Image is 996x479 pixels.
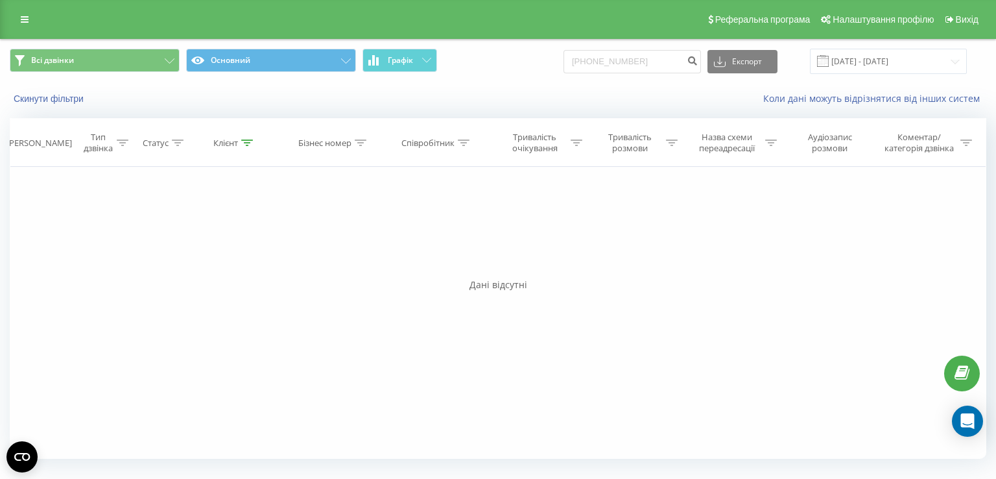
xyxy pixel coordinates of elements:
button: Експорт [707,50,777,73]
span: Вихід [956,14,978,25]
button: Основний [186,49,356,72]
span: Реферальна програма [715,14,811,25]
div: Дані відсутні [10,278,986,291]
div: Аудіозапис розмови [792,132,868,154]
div: Бізнес номер [298,138,351,149]
input: Пошук за номером [563,50,701,73]
span: Всі дзвінки [31,55,74,66]
button: Open CMP widget [6,441,38,473]
div: Open Intercom Messenger [952,406,983,437]
div: Назва схеми переадресації [693,132,762,154]
button: Скинути фільтри [10,93,90,104]
div: Тривалість очікування [502,132,567,154]
div: Клієнт [213,138,238,149]
div: [PERSON_NAME] [6,138,72,149]
div: Тривалість розмови [597,132,663,154]
div: Співробітник [401,138,455,149]
div: Тип дзвінка [82,132,113,154]
div: Статус [143,138,169,149]
span: Налаштування профілю [833,14,934,25]
div: Коментар/категорія дзвінка [881,132,957,154]
button: Всі дзвінки [10,49,180,72]
a: Коли дані можуть відрізнятися вiд інших систем [763,92,986,104]
button: Графік [362,49,437,72]
span: Графік [388,56,413,65]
